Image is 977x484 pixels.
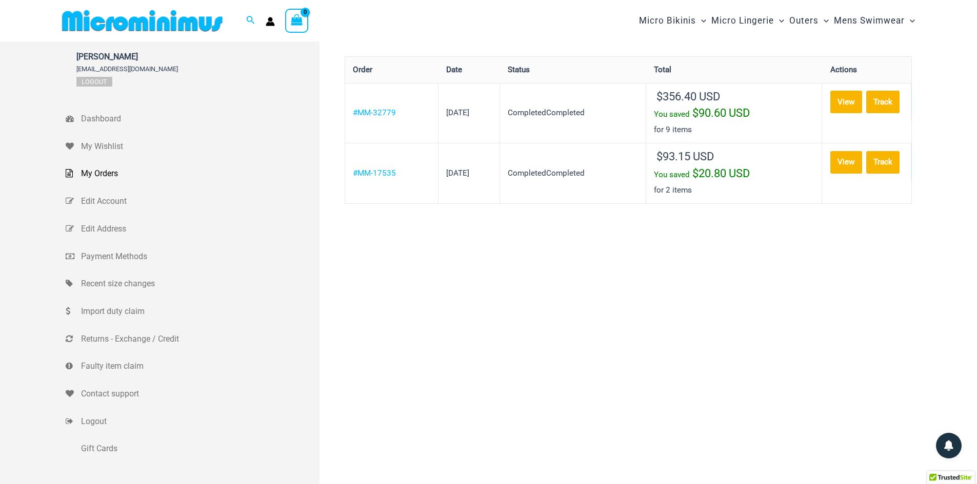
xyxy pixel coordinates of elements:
[353,65,372,74] span: Order
[709,5,787,36] a: Micro LingerieMenu ToggleMenu Toggle
[635,4,920,38] nav: Site Navigation
[81,414,317,429] span: Logout
[711,8,774,34] span: Micro Lingerie
[266,17,275,26] a: Account icon link
[76,52,178,61] span: [PERSON_NAME]
[81,249,317,264] span: Payment Methods
[831,5,918,36] a: Mens SwimwearMenu ToggleMenu Toggle
[774,8,784,34] span: Menu Toggle
[66,298,320,325] a: Import duty claim
[66,435,320,462] a: Gift Cards
[508,65,530,74] span: Status
[692,107,699,119] span: $
[866,151,900,174] a: Track order number MM-17535
[646,83,822,143] td: for 9 items
[654,166,814,183] div: You saved
[81,386,317,402] span: Contact support
[58,9,227,32] img: MM SHOP LOGO FLAT
[66,270,320,298] a: Recent size changes
[819,8,829,34] span: Menu Toggle
[285,9,309,32] a: View Shopping Cart, empty
[246,14,255,27] a: Search icon link
[81,304,317,319] span: Import duty claim
[81,331,317,347] span: Returns - Exchange / Credit
[656,150,663,163] span: $
[654,65,671,74] span: Total
[66,187,320,215] a: Edit Account
[81,221,317,237] span: Edit Address
[834,8,905,34] span: Mens Swimwear
[789,8,819,34] span: Outers
[81,194,317,209] span: Edit Account
[66,243,320,270] a: Payment Methods
[81,139,317,154] span: My Wishlist
[636,5,709,36] a: Micro BikinisMenu ToggleMenu Toggle
[66,105,320,133] a: Dashboard
[81,166,317,181] span: My Orders
[830,91,862,113] a: View order MM-32779
[500,143,646,203] td: CompletedCompleted
[692,167,750,180] span: 20.80 USD
[446,169,469,178] time: [DATE]
[905,8,915,34] span: Menu Toggle
[830,65,857,74] span: Actions
[646,143,822,203] td: for 2 items
[66,133,320,160] a: My Wishlist
[692,107,750,119] span: 90.60 USD
[446,108,469,117] time: [DATE]
[696,8,706,34] span: Menu Toggle
[656,150,714,163] span: 93.15 USD
[76,65,178,73] span: [EMAIL_ADDRESS][DOMAIN_NAME]
[654,106,814,122] div: You saved
[66,160,320,187] a: My Orders
[81,276,317,291] span: Recent size changes
[500,83,646,143] td: CompletedCompleted
[66,215,320,243] a: Edit Address
[81,441,317,456] span: Gift Cards
[66,352,320,380] a: Faulty item claim
[446,65,462,74] span: Date
[66,380,320,408] a: Contact support
[81,111,317,127] span: Dashboard
[66,325,320,353] a: Returns - Exchange / Credit
[787,5,831,36] a: OutersMenu ToggleMenu Toggle
[830,151,862,174] a: View order MM-17535
[866,91,900,113] a: Track order number MM-32779
[656,90,663,103] span: $
[76,77,112,87] a: Logout
[692,167,699,180] span: $
[656,90,720,103] span: 356.40 USD
[353,108,396,117] a: View order number MM-32779
[66,408,320,435] a: Logout
[81,359,317,374] span: Faulty item claim
[353,169,396,178] a: View order number MM-17535
[639,8,696,34] span: Micro Bikinis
